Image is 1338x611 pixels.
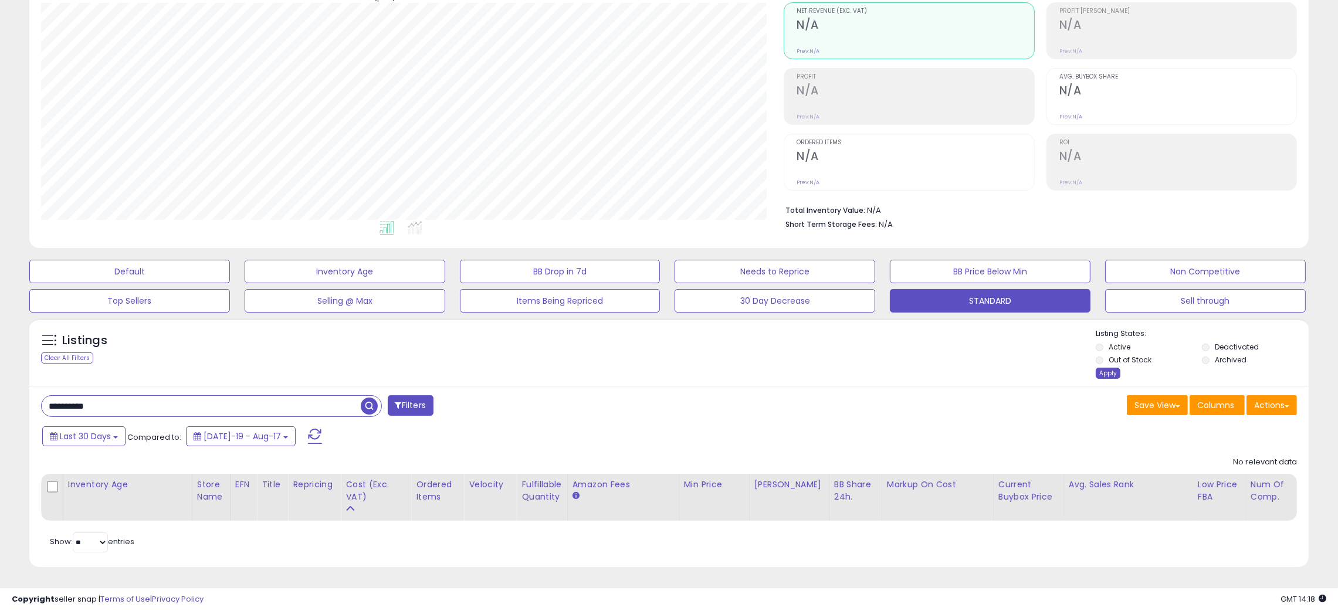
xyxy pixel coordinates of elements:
[1127,395,1188,415] button: Save View
[186,426,296,446] button: [DATE]-19 - Aug-17
[12,594,204,605] div: seller snap | |
[293,478,336,491] div: Repricing
[573,491,580,501] small: Amazon Fees.
[100,593,150,605] a: Terms of Use
[1281,593,1326,605] span: 2025-09-17 14:18 GMT
[998,478,1059,503] div: Current Buybox Price
[68,478,187,491] div: Inventory Age
[245,260,445,283] button: Inventory Age
[1059,47,1082,55] small: Prev: N/A
[1246,395,1297,415] button: Actions
[754,478,824,491] div: [PERSON_NAME]
[887,478,988,491] div: Markup on Cost
[460,289,660,313] button: Items Being Repriced
[197,478,225,503] div: Store Name
[41,352,93,364] div: Clear All Filters
[460,260,660,283] button: BB Drop in 7d
[29,260,230,283] button: Default
[1109,342,1130,352] label: Active
[245,289,445,313] button: Selling @ Max
[204,430,281,442] span: [DATE]-19 - Aug-17
[1059,140,1296,146] span: ROI
[1105,289,1306,313] button: Sell through
[1069,478,1188,491] div: Avg. Sales Rank
[1215,342,1259,352] label: Deactivated
[29,289,230,313] button: Top Sellers
[521,478,562,503] div: Fulfillable Quantity
[1215,355,1246,365] label: Archived
[1059,179,1082,186] small: Prev: N/A
[50,536,134,547] span: Show: entries
[879,219,893,230] span: N/A
[797,140,1034,146] span: Ordered Items
[675,289,875,313] button: 30 Day Decrease
[152,593,204,605] a: Privacy Policy
[1233,457,1297,468] div: No relevant data
[797,74,1034,80] span: Profit
[890,260,1090,283] button: BB Price Below Min
[797,150,1034,165] h2: N/A
[1251,478,1293,503] div: Num of Comp.
[469,478,512,491] div: Velocity
[127,432,181,443] span: Compared to:
[1105,260,1306,283] button: Non Competitive
[834,478,877,503] div: BB Share 24h.
[1096,368,1120,379] div: Apply
[785,202,1288,216] li: N/A
[797,47,819,55] small: Prev: N/A
[60,430,111,442] span: Last 30 Days
[890,289,1090,313] button: STANDARD
[797,113,819,120] small: Prev: N/A
[1059,74,1296,80] span: Avg. Buybox Share
[1109,355,1151,365] label: Out of Stock
[785,205,865,215] b: Total Inventory Value:
[42,426,126,446] button: Last 30 Days
[1190,395,1245,415] button: Columns
[262,478,283,491] div: Title
[573,478,674,491] div: Amazon Fees
[345,478,406,503] div: Cost (Exc. VAT)
[1059,150,1296,165] h2: N/A
[797,8,1034,15] span: Net Revenue (Exc. VAT)
[1059,84,1296,100] h2: N/A
[1198,478,1241,503] div: Low Price FBA
[882,474,993,521] th: The percentage added to the cost of goods (COGS) that forms the calculator for Min & Max prices.
[62,332,107,349] h5: Listings
[785,219,877,229] b: Short Term Storage Fees:
[1059,8,1296,15] span: Profit [PERSON_NAME]
[1197,399,1234,411] span: Columns
[12,593,55,605] strong: Copyright
[388,395,433,416] button: Filters
[797,179,819,186] small: Prev: N/A
[675,260,875,283] button: Needs to Reprice
[235,478,252,491] div: EFN
[797,84,1034,100] h2: N/A
[684,478,744,491] div: Min Price
[1096,328,1309,340] p: Listing States:
[1059,113,1082,120] small: Prev: N/A
[797,18,1034,34] h2: N/A
[416,478,459,503] div: Ordered Items
[1059,18,1296,34] h2: N/A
